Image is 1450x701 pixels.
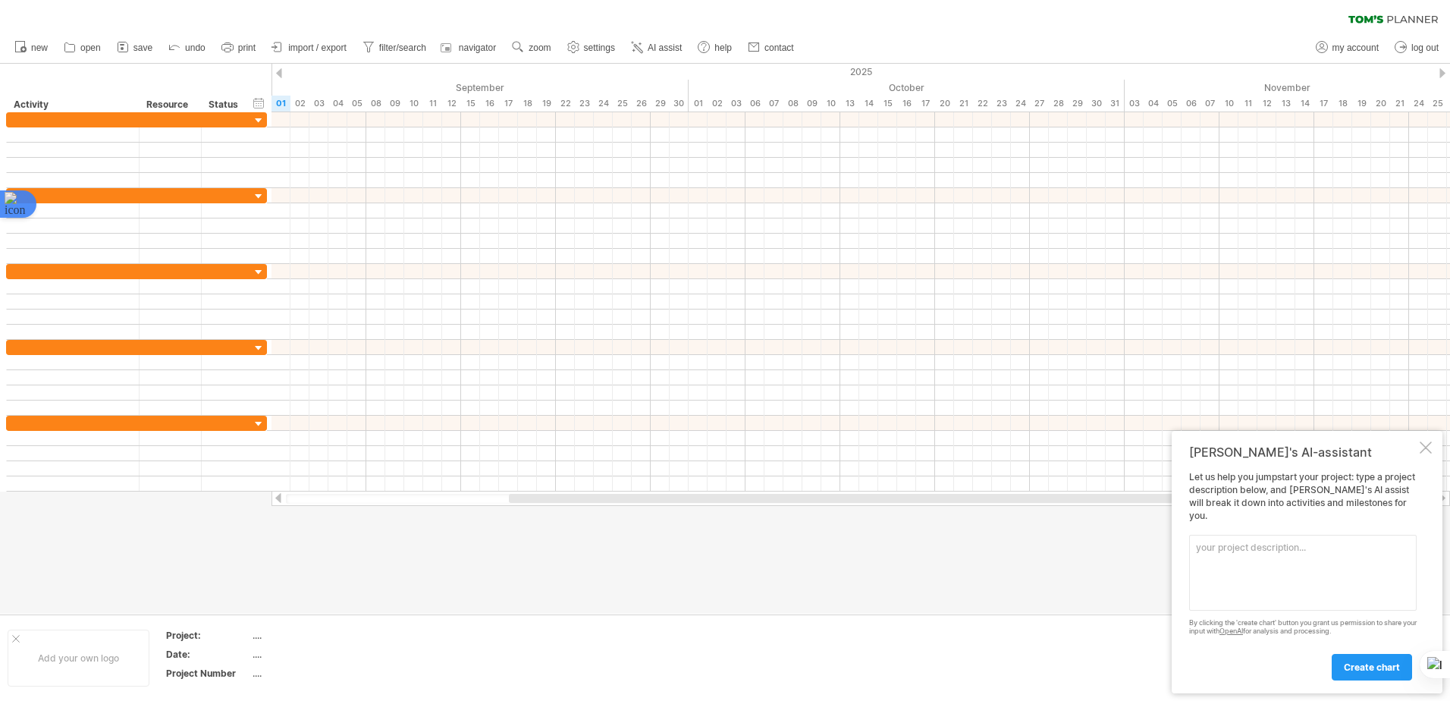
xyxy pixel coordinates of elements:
[689,96,708,112] div: Wednesday, 1 October 2025
[613,96,632,112] div: Thursday, 25 September 2025
[253,648,380,661] div: ....
[935,96,954,112] div: Monday, 20 October 2025
[1011,96,1030,112] div: Friday, 24 October 2025
[840,96,859,112] div: Monday, 13 October 2025
[1189,471,1417,680] div: Let us help you jumpstart your project: type a project description below, and [PERSON_NAME]'s AI ...
[1391,38,1443,58] a: log out
[366,96,385,112] div: Monday, 8 September 2025
[268,38,351,58] a: import / export
[461,96,480,112] div: Monday, 15 September 2025
[359,38,431,58] a: filter/search
[1189,619,1417,636] div: By clicking the 'create chart' button you grant us permission to share your input with for analys...
[185,42,206,53] span: undo
[166,648,250,661] div: Date:
[309,96,328,112] div: Wednesday, 3 September 2025
[518,96,537,112] div: Thursday, 18 September 2025
[60,38,105,58] a: open
[1219,96,1238,112] div: Monday, 10 November 2025
[1049,96,1068,112] div: Tuesday, 28 October 2025
[1068,96,1087,112] div: Wednesday, 29 October 2025
[632,96,651,112] div: Friday, 26 September 2025
[714,42,732,53] span: help
[113,38,157,58] a: save
[133,42,152,53] span: save
[992,96,1011,112] div: Thursday, 23 October 2025
[1257,96,1276,112] div: Wednesday, 12 November 2025
[1295,96,1314,112] div: Friday, 14 November 2025
[480,96,499,112] div: Tuesday, 16 September 2025
[253,667,380,680] div: ....
[1371,96,1390,112] div: Thursday, 20 November 2025
[916,96,935,112] div: Friday, 17 October 2025
[347,96,366,112] div: Friday, 5 September 2025
[8,630,149,687] div: Add your own logo
[165,38,210,58] a: undo
[575,96,594,112] div: Tuesday, 23 September 2025
[651,96,670,112] div: Monday, 29 September 2025
[973,96,992,112] div: Wednesday, 22 October 2025
[1409,96,1428,112] div: Monday, 24 November 2025
[689,80,1125,96] div: October 2025
[563,38,620,58] a: settings
[783,96,802,112] div: Wednesday, 8 October 2025
[1411,42,1439,53] span: log out
[271,96,290,112] div: Monday, 1 September 2025
[166,667,250,680] div: Project Number
[821,96,840,112] div: Friday, 10 October 2025
[31,42,48,53] span: new
[290,96,309,112] div: Tuesday, 2 September 2025
[1163,96,1182,112] div: Wednesday, 5 November 2025
[727,96,745,112] div: Friday, 3 October 2025
[404,96,423,112] div: Wednesday, 10 September 2025
[253,629,380,642] div: ....
[1332,654,1412,681] a: create chart
[1344,662,1400,673] span: create chart
[802,96,821,112] div: Thursday, 9 October 2025
[764,96,783,112] div: Tuesday, 7 October 2025
[627,38,686,58] a: AI assist
[1106,96,1125,112] div: Friday, 31 October 2025
[694,38,736,58] a: help
[745,96,764,112] div: Monday, 6 October 2025
[556,96,575,112] div: Monday, 22 September 2025
[1352,96,1371,112] div: Wednesday, 19 November 2025
[529,42,551,53] span: zoom
[670,96,689,112] div: Tuesday, 30 September 2025
[537,96,556,112] div: Friday, 19 September 2025
[1312,38,1383,58] a: my account
[80,42,101,53] span: open
[1182,96,1200,112] div: Thursday, 6 November 2025
[459,42,496,53] span: navigator
[14,97,130,112] div: Activity
[438,38,501,58] a: navigator
[1144,96,1163,112] div: Tuesday, 4 November 2025
[764,42,794,53] span: contact
[1238,96,1257,112] div: Tuesday, 11 November 2025
[954,96,973,112] div: Tuesday, 21 October 2025
[442,96,461,112] div: Friday, 12 September 2025
[423,96,442,112] div: Thursday, 11 September 2025
[209,97,242,112] div: Status
[328,96,347,112] div: Thursday, 4 September 2025
[238,42,256,53] span: print
[744,38,799,58] a: contact
[1087,96,1106,112] div: Thursday, 30 October 2025
[648,42,682,53] span: AI assist
[594,96,613,112] div: Wednesday, 24 September 2025
[1030,96,1049,112] div: Monday, 27 October 2025
[859,96,878,112] div: Tuesday, 14 October 2025
[1428,96,1447,112] div: Tuesday, 25 November 2025
[878,96,897,112] div: Wednesday, 15 October 2025
[1200,96,1219,112] div: Friday, 7 November 2025
[11,38,52,58] a: new
[897,96,916,112] div: Thursday, 16 October 2025
[379,42,426,53] span: filter/search
[1125,96,1144,112] div: Monday, 3 November 2025
[1219,627,1243,635] a: OpenAI
[271,80,689,96] div: September 2025
[1390,96,1409,112] div: Friday, 21 November 2025
[499,96,518,112] div: Wednesday, 17 September 2025
[1314,96,1333,112] div: Monday, 17 November 2025
[146,97,193,112] div: Resource
[708,96,727,112] div: Thursday, 2 October 2025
